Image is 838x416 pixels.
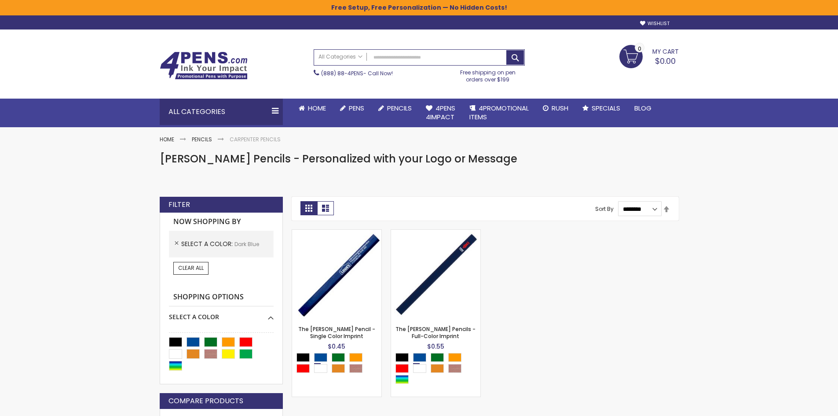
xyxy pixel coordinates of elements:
strong: Grid [300,201,317,215]
a: Rush [536,99,575,118]
div: Black [296,353,310,362]
strong: Compare Products [168,396,243,406]
div: Red [296,364,310,373]
span: $0.00 [655,55,676,66]
span: $0.45 [328,342,345,351]
span: Dark Blue [234,240,259,248]
div: Green [332,353,345,362]
a: The Carpenter Pencils - Full-Color Imprint-Dark Blue [391,229,480,237]
div: Free shipping on pen orders over $199 [451,66,525,83]
span: - Call Now! [321,70,393,77]
a: (888) 88-4PENS [321,70,363,77]
span: 4Pens 4impact [426,103,455,121]
div: Select A Color [296,353,381,375]
a: Home [160,136,174,143]
label: Sort By [595,205,614,213]
a: $0.00 0 [619,45,679,67]
span: Specials [592,103,620,113]
span: $0.55 [427,342,444,351]
div: Dark Blue [413,353,426,362]
div: School Bus Yellow [332,364,345,373]
div: School Bus Yellow [431,364,444,373]
img: The Carpenter Pencil - Single Color Imprint-Dark Blue [292,230,381,319]
span: Rush [552,103,568,113]
div: Select A Color [169,306,274,321]
a: Pens [333,99,371,118]
a: Clear All [173,262,209,274]
a: The [PERSON_NAME] Pencil - Single Color Imprint [298,325,375,340]
a: All Categories [314,50,367,64]
span: All Categories [318,53,362,60]
a: Specials [575,99,627,118]
span: Select A Color [181,239,234,248]
div: Assorted [395,375,409,384]
span: Pens [349,103,364,113]
a: Pencils [371,99,419,118]
span: Home [308,103,326,113]
div: Natural [448,364,461,373]
a: Wishlist [640,20,670,27]
span: Clear All [178,264,204,272]
div: Red [395,364,409,373]
span: 4PROMOTIONAL ITEMS [469,103,529,121]
img: The Carpenter Pencils - Full-Color Imprint-Dark Blue [391,230,480,319]
a: Blog [627,99,659,118]
strong: Filter [168,200,190,210]
div: Green [431,353,444,362]
a: 4PROMOTIONALITEMS [462,99,536,127]
div: Orange [349,353,362,362]
a: Home [292,99,333,118]
a: Pencils [192,136,212,143]
div: Orange [448,353,461,362]
div: Natural [349,364,362,373]
h1: [PERSON_NAME] Pencils - Personalized with your Logo or Message [160,152,679,166]
a: 4Pens4impact [419,99,462,127]
div: Select A Color [395,353,480,386]
div: White [413,364,426,373]
div: White [314,364,327,373]
strong: Shopping Options [169,288,274,307]
strong: Carpenter Pencils [230,136,281,143]
span: 0 [638,44,641,53]
a: The Carpenter Pencil - Single Color Imprint-Dark Blue [292,229,381,237]
strong: Now Shopping by [169,213,274,231]
span: Blog [634,103,651,113]
span: Pencils [387,103,412,113]
div: Black [395,353,409,362]
img: 4Pens Custom Pens and Promotional Products [160,52,248,80]
div: All Categories [160,99,283,125]
div: Dark Blue [314,353,327,362]
a: The [PERSON_NAME] Pencils - Full-Color Imprint [395,325,476,340]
